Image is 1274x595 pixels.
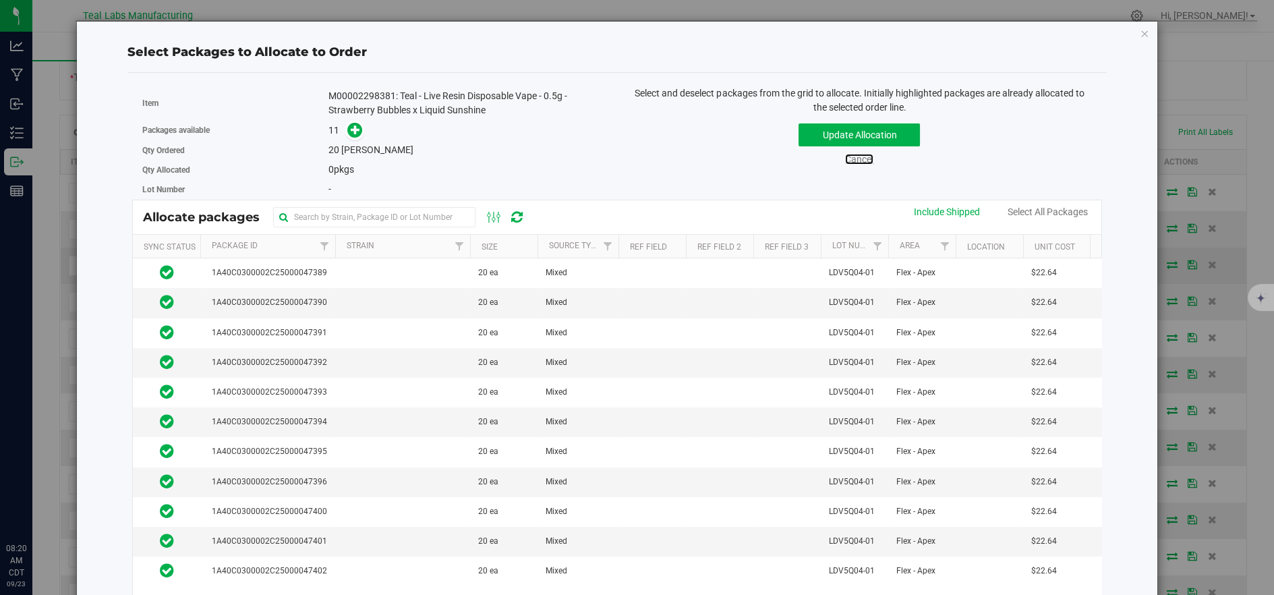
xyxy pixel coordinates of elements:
span: 20 ea [478,327,498,339]
span: 20 ea [478,416,498,428]
span: $22.64 [1031,296,1057,309]
span: In Sync [160,263,174,282]
span: 20 ea [478,296,498,309]
span: Mixed [546,445,567,458]
span: 1A40C0300002C25000047391 [207,327,327,339]
a: Location [967,242,1005,252]
span: In Sync [160,323,174,342]
span: 1A40C0300002C25000047393 [207,386,327,399]
span: In Sync [160,532,174,550]
label: Item [142,97,328,109]
label: Packages available [142,124,328,136]
span: LDV5Q04-01 [829,565,875,577]
span: LDV5Q04-01 [829,535,875,548]
span: 20 ea [478,535,498,548]
span: LDV5Q04-01 [829,476,875,488]
span: pkgs [328,164,354,175]
span: Mixed [546,327,567,339]
a: Strain [347,241,374,250]
span: 1A40C0300002C25000047390 [207,296,327,309]
label: Qty Ordered [142,144,328,157]
span: 20 ea [478,356,498,369]
span: Flex - Apex [896,266,935,279]
span: $22.64 [1031,266,1057,279]
a: Source Type [549,241,601,250]
span: $22.64 [1031,565,1057,577]
span: In Sync [160,472,174,491]
span: 1A40C0300002C25000047396 [207,476,327,488]
span: 20 ea [478,445,498,458]
span: Flex - Apex [896,445,935,458]
span: 1A40C0300002C25000047400 [207,505,327,518]
span: 11 [328,125,339,136]
span: Mixed [546,386,567,399]
span: In Sync [160,442,174,461]
span: $22.64 [1031,327,1057,339]
span: 20 [328,144,339,155]
span: In Sync [160,561,174,580]
span: $22.64 [1031,476,1057,488]
span: - [328,183,331,194]
span: Flex - Apex [896,476,935,488]
span: Mixed [546,535,567,548]
div: Select Packages to Allocate to Order [127,43,1107,61]
span: Flex - Apex [896,565,935,577]
a: Unit Cost [1035,242,1075,252]
span: $22.64 [1031,535,1057,548]
span: Flex - Apex [896,356,935,369]
span: [PERSON_NAME] [341,144,413,155]
div: M00002298381: Teal - Live Resin Disposable Vape - 0.5g - Strawberry Bubbles x Liquid Sunshine [328,89,607,117]
span: 0 [328,164,334,175]
a: Package Id [212,241,258,250]
button: Update Allocation [799,123,920,146]
span: Select and deselect packages from the grid to allocate. Initially highlighted packages are alread... [635,88,1084,113]
span: $22.64 [1031,445,1057,458]
span: LDV5Q04-01 [829,386,875,399]
a: Filter [448,235,470,258]
span: 1A40C0300002C25000047389 [207,266,327,279]
span: LDV5Q04-01 [829,445,875,458]
span: $22.64 [1031,416,1057,428]
span: Flex - Apex [896,296,935,309]
span: In Sync [160,353,174,372]
span: 20 ea [478,505,498,518]
span: Flex - Apex [896,327,935,339]
span: LDV5Q04-01 [829,505,875,518]
a: Filter [933,235,956,258]
a: Ref Field 2 [697,242,741,252]
span: In Sync [160,412,174,431]
span: 20 ea [478,386,498,399]
span: 1A40C0300002C25000047392 [207,356,327,369]
input: Search by Strain, Package ID or Lot Number [273,207,475,227]
span: LDV5Q04-01 [829,416,875,428]
span: In Sync [160,382,174,401]
span: Mixed [546,266,567,279]
span: $22.64 [1031,356,1057,369]
span: 1A40C0300002C25000047394 [207,416,327,428]
a: Sync Status [144,242,196,252]
span: Mixed [546,356,567,369]
a: Size [482,242,498,252]
span: Flex - Apex [896,535,935,548]
span: In Sync [160,293,174,312]
a: Select All Packages [1008,206,1088,217]
span: 1A40C0300002C25000047402 [207,565,327,577]
span: In Sync [160,502,174,521]
a: Lot Number [832,241,881,250]
a: Cancel [845,154,873,165]
a: Ref Field 3 [765,242,809,252]
span: Mixed [546,505,567,518]
span: 20 ea [478,476,498,488]
span: LDV5Q04-01 [829,327,875,339]
a: Filter [596,235,618,258]
span: LDV5Q04-01 [829,356,875,369]
label: Lot Number [142,183,328,196]
span: $22.64 [1031,505,1057,518]
a: Filter [866,235,888,258]
span: LDV5Q04-01 [829,266,875,279]
span: 1A40C0300002C25000047395 [207,445,327,458]
span: $22.64 [1031,386,1057,399]
span: Flex - Apex [896,386,935,399]
span: Mixed [546,476,567,488]
a: Area [900,241,920,250]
